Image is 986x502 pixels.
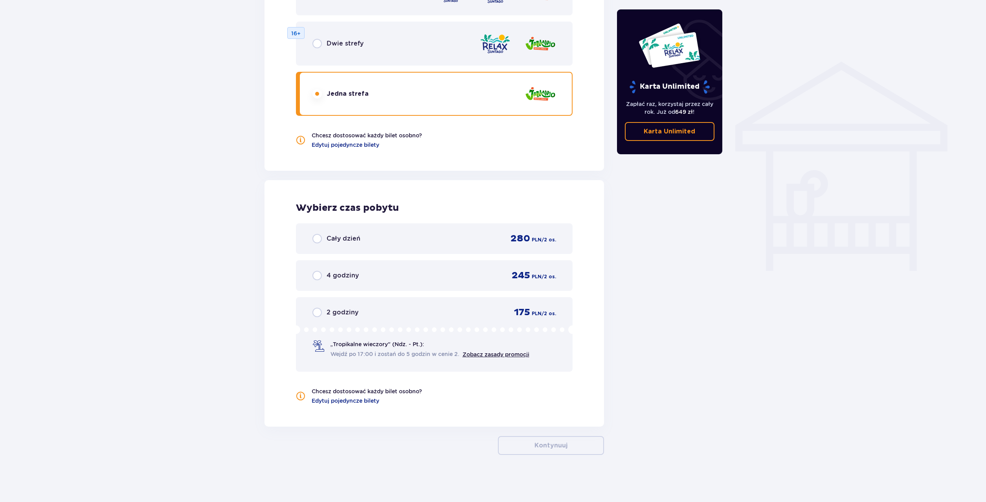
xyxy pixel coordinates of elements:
img: zone logo [525,33,556,55]
a: Karta Unlimited [625,122,714,141]
p: Kontynuuj [534,441,567,450]
button: Kontynuuj [498,436,604,455]
img: zone logo [525,83,556,105]
p: Karta Unlimited [629,80,711,94]
p: Wybierz czas pobytu [296,202,573,214]
p: Cały dzień [327,234,360,243]
p: Chcesz dostosować każdy bilet osobno? [312,131,422,139]
p: „Tropikalne wieczory" (Ndz. - Pt.): [331,340,424,348]
p: 175 [514,307,530,318]
p: Karta Unlimited [644,127,695,136]
p: Zapłać raz, korzystaj przez cały rok. Już od ! [625,100,714,116]
p: 4 godziny [327,271,359,280]
p: 2 godziny [327,308,358,317]
p: 16+ [291,29,301,37]
p: Dwie strefy [327,39,364,48]
p: / 2 os. [542,273,556,280]
a: Zobacz zasady promocji [463,351,529,358]
a: Edytuj pojedyncze bilety [312,397,379,405]
span: Wejdź po 17:00 i zostań do 5 godzin w cenie 2. [331,350,459,358]
p: PLN [532,273,542,280]
p: Chcesz dostosować każdy bilet osobno? [312,387,422,395]
span: 649 zł [675,109,693,115]
a: Edytuj pojedyncze bilety [312,141,379,149]
p: PLN [532,236,542,243]
p: / 2 os. [542,236,556,243]
p: 280 [510,233,530,245]
p: 245 [512,270,530,281]
p: Jedna strefa [327,89,369,98]
p: PLN [532,310,542,317]
p: / 2 os. [542,310,556,317]
img: zone logo [479,33,511,55]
